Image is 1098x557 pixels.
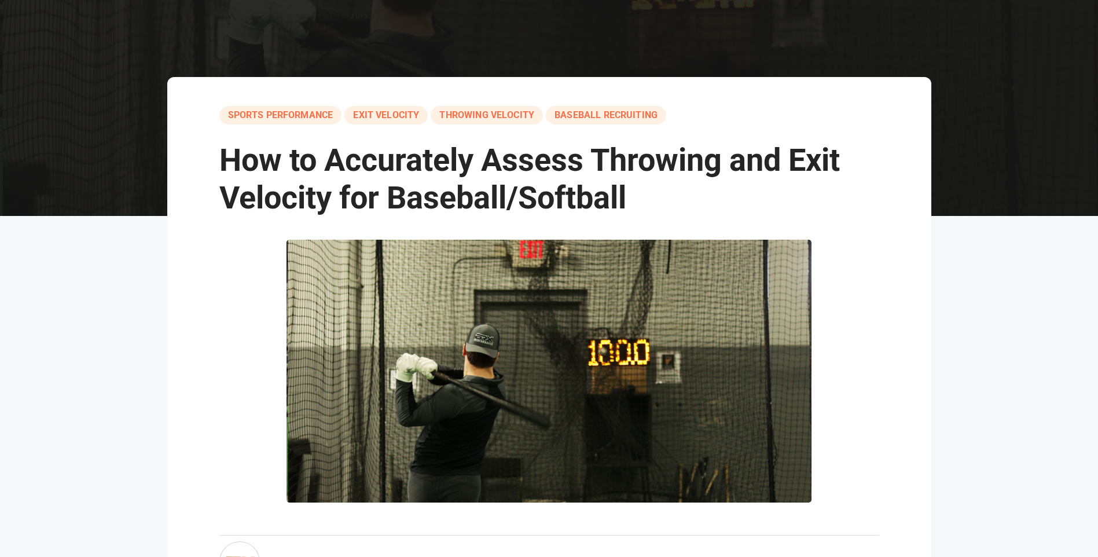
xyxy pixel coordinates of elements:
[219,106,879,124] div: , , ,
[431,106,543,124] a: Throwing Velocity
[546,106,666,124] a: Baseball Recruiting
[219,106,342,124] a: sports performance
[287,240,811,503] img: 11%20tips%20to%20increase%20your%20exit%20velocity-1.png
[344,106,428,124] a: Exit Velocity
[219,142,840,216] span: How to Accurately Assess Throwing and Exit Velocity for Baseball/Softball
[1040,501,1098,557] iframe: Chat Widget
